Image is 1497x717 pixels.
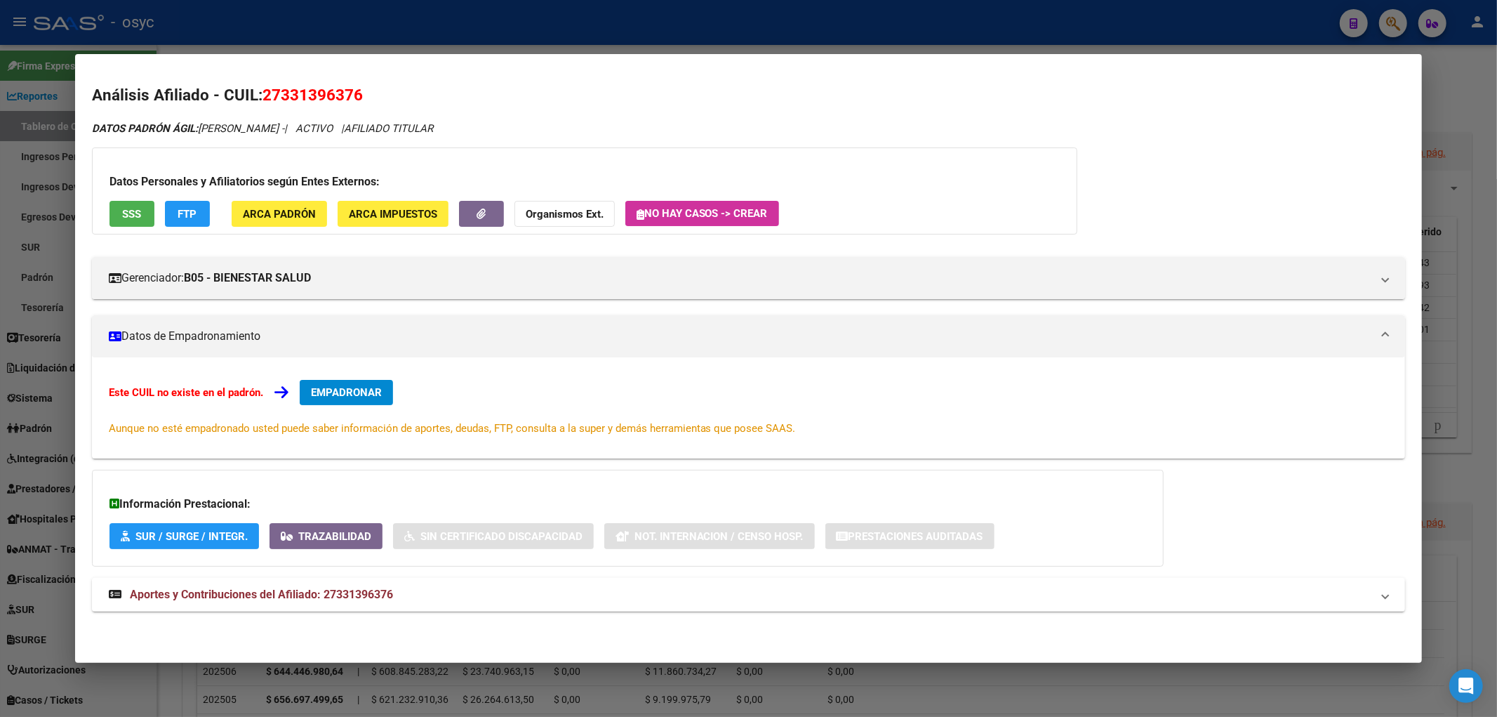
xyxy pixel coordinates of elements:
[604,523,815,549] button: Not. Internacion / Censo Hosp.
[92,122,284,135] span: [PERSON_NAME] -
[122,208,141,221] span: SSS
[109,496,1146,513] h3: Información Prestacional:
[130,588,393,601] span: Aportes y Contribuciones del Afiliado: 27331396376
[109,270,1372,287] mat-panel-title: Gerenciador:
[262,86,363,104] span: 27331396376
[300,380,393,405] button: EMPADRONAR
[165,201,210,227] button: FTP
[184,270,311,287] strong: B05 - BIENESTAR SALUD
[109,386,263,399] strong: Este CUIL no existe en el padrón.
[135,530,248,543] span: SUR / SURGE / INTEGR.
[344,122,433,135] span: AFILIADO TITULAR
[232,201,327,227] button: ARCA Padrón
[178,208,197,221] span: FTP
[1449,669,1483,703] div: Open Intercom Messenger
[514,201,615,227] button: Organismos Ext.
[243,208,316,221] span: ARCA Padrón
[311,386,382,399] span: EMPADRONAR
[393,523,594,549] button: Sin Certificado Discapacidad
[625,201,779,226] button: No hay casos -> Crear
[109,328,1372,345] mat-panel-title: Datos de Empadronamiento
[849,530,983,543] span: Prestaciones Auditadas
[109,422,796,435] span: Aunque no esté empadronado usted puede saber información de aportes, deudas, FTP, consulta a la s...
[420,530,583,543] span: Sin Certificado Discapacidad
[109,173,1060,190] h3: Datos Personales y Afiliatorios según Entes Externos:
[637,207,768,220] span: No hay casos -> Crear
[92,357,1406,459] div: Datos de Empadronamiento
[526,208,604,221] strong: Organismos Ext.
[92,578,1406,612] mat-expansion-panel-header: Aportes y Contribuciones del Afiliado: 27331396376
[109,523,259,549] button: SUR / SURGE / INTEGR.
[634,530,804,543] span: Not. Internacion / Censo Hosp.
[349,208,437,221] span: ARCA Impuestos
[92,122,198,135] strong: DATOS PADRÓN ÁGIL:
[92,122,433,135] i: | ACTIVO |
[92,84,1406,107] h2: Análisis Afiliado - CUIL:
[92,315,1406,357] mat-expansion-panel-header: Datos de Empadronamiento
[109,201,154,227] button: SSS
[270,523,382,549] button: Trazabilidad
[825,523,994,549] button: Prestaciones Auditadas
[338,201,448,227] button: ARCA Impuestos
[298,530,371,543] span: Trazabilidad
[92,257,1406,299] mat-expansion-panel-header: Gerenciador:B05 - BIENESTAR SALUD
